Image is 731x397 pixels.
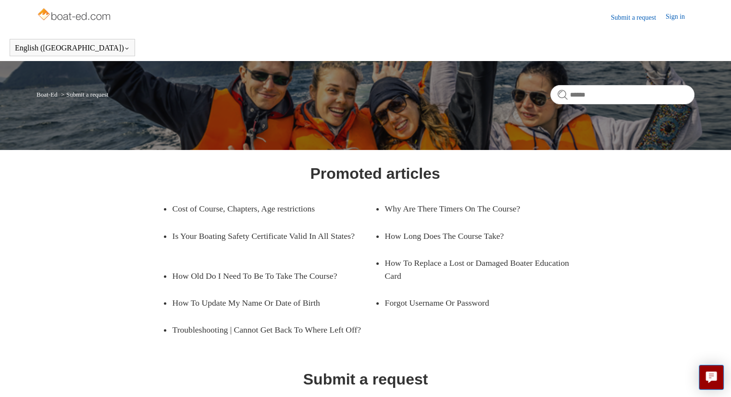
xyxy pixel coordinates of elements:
h1: Submit a request [303,368,428,391]
a: Is Your Boating Safety Certificate Valid In All States? [172,223,375,249]
button: English ([GEOGRAPHIC_DATA]) [15,44,130,52]
button: Live chat [699,365,724,390]
a: How Old Do I Need To Be To Take The Course? [172,262,360,289]
li: Submit a request [59,91,109,98]
h1: Promoted articles [310,162,440,185]
a: How To Replace a Lost or Damaged Boater Education Card [384,249,587,289]
a: Submit a request [611,12,666,23]
a: How To Update My Name Or Date of Birth [172,289,360,316]
a: Cost of Course, Chapters, Age restrictions [172,195,360,222]
a: How Long Does The Course Take? [384,223,573,249]
a: Sign in [666,12,694,23]
img: Boat-Ed Help Center home page [37,6,113,25]
a: Boat-Ed [37,91,57,98]
li: Boat-Ed [37,91,59,98]
a: Troubleshooting | Cannot Get Back To Where Left Off? [172,316,375,343]
a: Why Are There Timers On The Course? [384,195,573,222]
a: Forgot Username Or Password [384,289,573,316]
input: Search [550,85,694,104]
